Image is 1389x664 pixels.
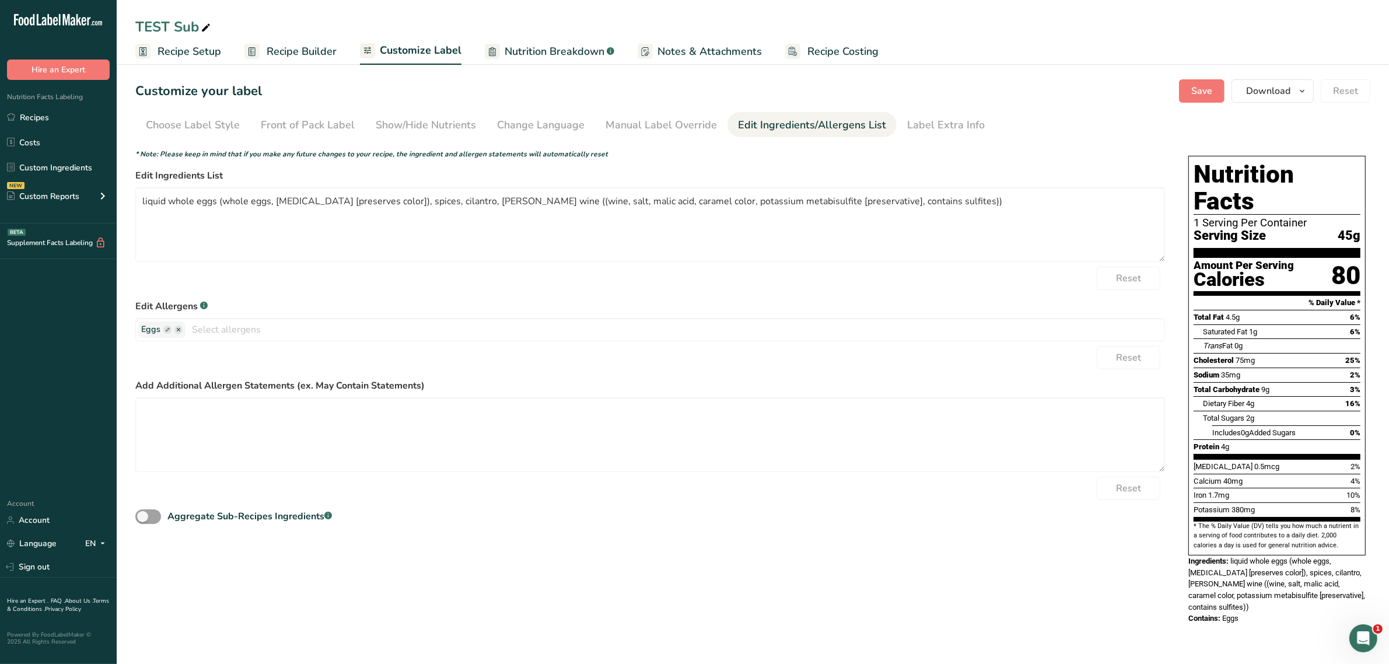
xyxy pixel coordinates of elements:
span: Sodium [1194,371,1219,379]
a: Notes & Attachments [638,39,762,65]
span: 0% [1350,428,1360,437]
span: 4g [1246,399,1254,408]
span: 0g [1234,341,1243,350]
span: Recipe Builder [267,44,337,60]
iframe: Intercom live chat [1349,624,1377,652]
div: 1 Serving Per Container [1194,217,1360,229]
section: * The % Daily Value (DV) tells you how much a nutrient in a serving of food contributes to a dail... [1194,522,1360,550]
span: 0.5mcg [1254,462,1279,471]
span: 2% [1350,371,1360,379]
a: Nutrition Breakdown [485,39,614,65]
div: Change Language [497,117,585,133]
span: Reset [1333,84,1358,98]
span: Download [1246,84,1290,98]
button: Reset [1321,79,1370,103]
span: 40mg [1223,477,1243,485]
a: Privacy Policy [45,605,81,613]
span: Dietary Fiber [1203,399,1244,408]
div: Show/Hide Nutrients [376,117,476,133]
span: 1g [1249,327,1257,336]
label: Edit Allergens [135,299,1165,313]
a: Language [7,533,57,554]
span: 25% [1345,356,1360,365]
span: Recipe Setup [158,44,221,60]
div: Choose Label Style [146,117,240,133]
span: Total Sugars [1203,414,1244,422]
span: 4% [1350,477,1360,485]
span: Includes Added Sugars [1212,428,1296,437]
span: Notes & Attachments [657,44,762,60]
span: 35mg [1221,371,1240,379]
h1: Customize your label [135,82,262,101]
span: 6% [1350,313,1360,321]
span: 75mg [1236,356,1255,365]
span: Reset [1116,351,1141,365]
label: Edit Ingredients List [135,169,1165,183]
span: 4g [1221,442,1229,451]
button: Hire an Expert [7,60,110,80]
span: 16% [1345,399,1360,408]
button: Reset [1097,267,1160,290]
span: 1 [1373,624,1383,634]
span: Calcium [1194,477,1222,485]
span: liquid whole eggs (whole eggs, [MEDICAL_DATA] [preserves color]), spices, cilantro, [PERSON_NAME]... [1188,557,1365,611]
span: Recipe Costing [807,44,879,60]
span: Reset [1116,481,1141,495]
span: Fat [1203,341,1233,350]
span: 9g [1261,385,1269,394]
label: Add Additional Allergen Statements (ex. May Contain Statements) [135,379,1165,393]
span: Total Fat [1194,313,1224,321]
span: Nutrition Breakdown [505,44,604,60]
span: Ingredients: [1188,557,1229,565]
a: About Us . [65,597,93,605]
span: Potassium [1194,505,1230,514]
span: Customize Label [380,43,461,58]
span: Iron [1194,491,1206,499]
span: Cholesterol [1194,356,1234,365]
span: 2g [1246,414,1254,422]
a: Terms & Conditions . [7,597,109,613]
a: Hire an Expert . [7,597,48,605]
a: Recipe Builder [244,39,337,65]
a: FAQ . [51,597,65,605]
div: Manual Label Override [606,117,717,133]
div: Aggregate Sub-Recipes Ingredients [167,509,332,523]
span: Serving Size [1194,229,1266,243]
div: Edit Ingredients/Allergens List [738,117,886,133]
button: Download [1231,79,1314,103]
span: 0g [1241,428,1249,437]
span: Save [1191,84,1212,98]
div: EN [85,537,110,551]
span: Eggs [1222,614,1238,623]
button: Reset [1097,346,1160,369]
div: Calories [1194,271,1294,288]
span: 4.5g [1226,313,1240,321]
a: Recipe Setup [135,39,221,65]
div: Powered By FoodLabelMaker © 2025 All Rights Reserved [7,631,110,645]
span: [MEDICAL_DATA] [1194,462,1252,471]
span: Reset [1116,271,1141,285]
section: % Daily Value * [1194,296,1360,310]
a: Customize Label [360,37,461,65]
span: 6% [1350,327,1360,336]
span: Saturated Fat [1203,327,1247,336]
span: Contains: [1188,614,1220,623]
div: NEW [7,182,25,189]
span: Total Carbohydrate [1194,385,1259,394]
div: Custom Reports [7,190,79,202]
span: 10% [1346,491,1360,499]
button: Save [1179,79,1224,103]
i: * Note: Please keep in mind that if you make any future changes to your recipe, the ingredient an... [135,149,608,159]
h1: Nutrition Facts [1194,161,1360,215]
span: Protein [1194,442,1219,451]
span: 2% [1350,462,1360,471]
div: BETA [8,229,26,236]
i: Trans [1203,341,1222,350]
input: Select allergens [186,320,1164,338]
div: 80 [1331,260,1360,291]
div: Amount Per Serving [1194,260,1294,271]
a: Recipe Costing [785,39,879,65]
span: 3% [1350,385,1360,394]
span: 380mg [1231,505,1255,514]
div: Label Extra Info [907,117,985,133]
